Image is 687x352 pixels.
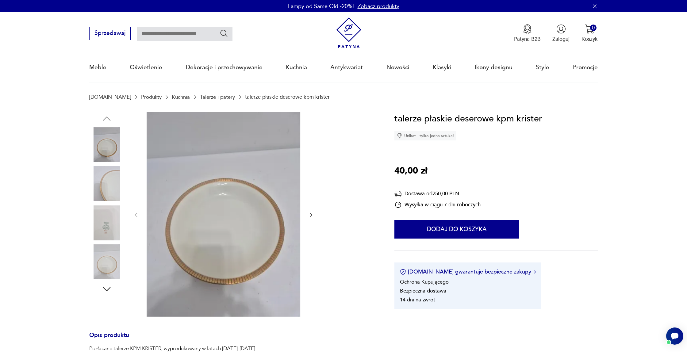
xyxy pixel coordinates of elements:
[89,53,106,82] a: Meble
[590,25,597,31] div: 0
[89,205,124,240] img: Zdjęcie produktu talerze płaskie deserowe kpm krister
[147,112,300,317] img: Zdjęcie produktu talerze płaskie deserowe kpm krister
[573,53,598,82] a: Promocje
[89,27,131,40] button: Sprzedawaj
[523,24,532,34] img: Ikona medalu
[89,31,131,36] a: Sprzedawaj
[552,36,570,43] p: Zaloguj
[130,53,162,82] a: Oświetlenie
[556,24,566,34] img: Ikonka użytkownika
[89,94,131,100] a: [DOMAIN_NAME]
[394,112,542,126] h1: talerze płaskie deserowe kpm krister
[288,2,354,10] p: Lampy od Same Old -20%!
[552,24,570,43] button: Zaloguj
[186,53,263,82] a: Dekoracje i przechowywanie
[433,53,451,82] a: Klasyki
[514,24,541,43] a: Ikona medaluPatyna B2B
[394,190,402,197] img: Ikona dostawy
[534,270,536,274] img: Ikona strzałki w prawo
[514,36,541,43] p: Patyna B2B
[400,269,406,275] img: Ikona certyfikatu
[89,244,124,279] img: Zdjęcie produktu talerze płaskie deserowe kpm krister
[581,24,598,43] button: 0Koszyk
[286,53,307,82] a: Kuchnia
[585,24,594,34] img: Ikona koszyka
[141,94,162,100] a: Produkty
[394,131,456,140] div: Unikat - tylko jedna sztuka!
[89,333,377,345] h3: Opis produktu
[394,164,427,178] p: 40,00 zł
[220,29,228,38] button: Szukaj
[386,53,409,82] a: Nowości
[330,53,363,82] a: Antykwariat
[200,94,235,100] a: Talerze i patery
[394,201,481,209] div: Wysyłka w ciągu 7 dni roboczych
[394,190,481,197] div: Dostawa od 250,00 PLN
[400,268,536,276] button: [DOMAIN_NAME] gwarantuje bezpieczne zakupy
[400,287,446,294] li: Bezpieczna dostawa
[397,133,402,139] img: Ikona diamentu
[581,36,598,43] p: Koszyk
[475,53,512,82] a: Ikony designu
[514,24,541,43] button: Patyna B2B
[358,2,399,10] a: Zobacz produkty
[89,127,124,162] img: Zdjęcie produktu talerze płaskie deserowe kpm krister
[333,17,364,48] img: Patyna - sklep z meblami i dekoracjami vintage
[394,220,519,239] button: Dodaj do koszyka
[400,278,449,285] li: Ochrona Kupującego
[400,296,435,303] li: 14 dni na zwrot
[536,53,549,82] a: Style
[89,166,124,201] img: Zdjęcie produktu talerze płaskie deserowe kpm krister
[666,327,683,345] iframe: Smartsupp widget button
[172,94,190,100] a: Kuchnia
[245,94,330,100] p: talerze płaskie deserowe kpm krister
